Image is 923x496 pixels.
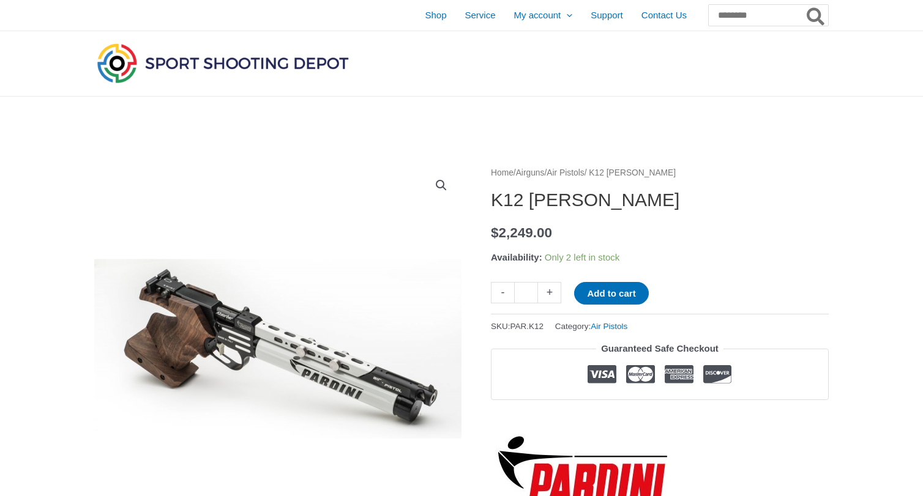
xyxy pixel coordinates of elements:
a: Air Pistols [547,168,584,177]
img: Sport Shooting Depot [94,40,351,86]
span: Availability: [491,252,542,262]
a: - [491,282,514,303]
bdi: 2,249.00 [491,225,552,240]
a: Air Pistols [591,322,627,331]
input: Product quantity [514,282,538,303]
a: View full-screen image gallery [430,174,452,196]
iframe: Customer reviews powered by Trustpilot [491,409,829,424]
span: Only 2 left in stock [545,252,620,262]
span: PAR.K12 [510,322,544,331]
span: SKU: [491,319,544,334]
legend: Guaranteed Safe Checkout [596,340,723,357]
a: + [538,282,561,303]
button: Search [804,5,828,26]
a: Airguns [516,168,545,177]
span: Category: [555,319,628,334]
a: Home [491,168,514,177]
nav: Breadcrumb [491,165,829,181]
button: Add to cart [574,282,648,305]
h1: K12 [PERSON_NAME] [491,189,829,211]
span: $ [491,225,499,240]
